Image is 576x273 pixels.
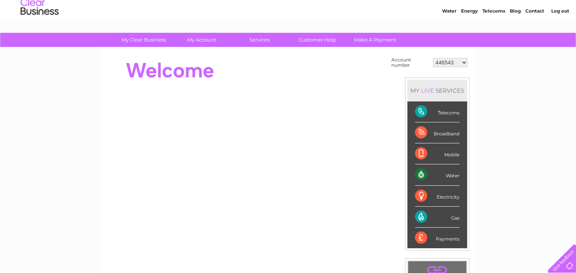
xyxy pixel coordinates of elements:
[415,164,460,185] div: Water
[415,228,460,248] div: Payments
[108,4,468,37] div: Clear Business is a trading name of Verastar Limited (registered in [GEOGRAPHIC_DATA] No. 3667643...
[389,55,431,70] td: Account number
[415,186,460,207] div: Electricity
[442,32,456,38] a: Water
[228,33,291,47] a: Services
[551,32,569,38] a: Log out
[510,32,521,38] a: Blog
[415,207,460,228] div: Gas
[415,143,460,164] div: Mobile
[461,32,478,38] a: Energy
[20,20,59,43] img: logo.png
[420,87,436,94] div: LIVE
[286,33,349,47] a: Customer Help
[170,33,233,47] a: My Account
[482,32,505,38] a: Telecoms
[525,32,544,38] a: Contact
[407,80,467,101] div: MY SERVICES
[432,4,485,13] a: 0333 014 3131
[415,101,460,122] div: Telecoms
[344,33,407,47] a: Make A Payment
[415,122,460,143] div: Broadband
[112,33,175,47] a: My Clear Business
